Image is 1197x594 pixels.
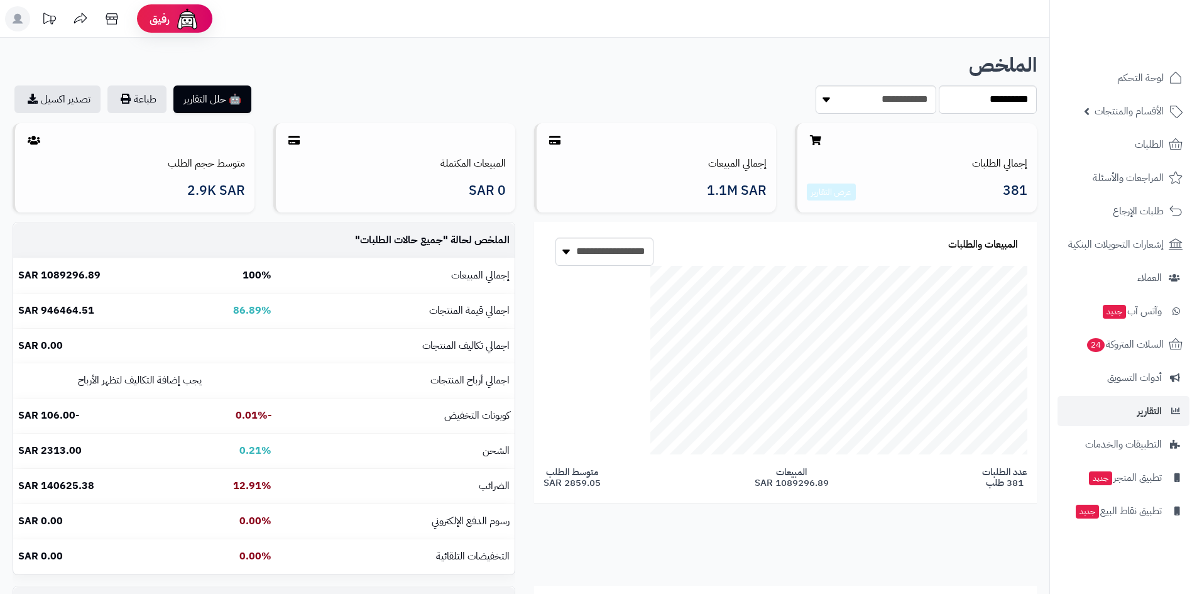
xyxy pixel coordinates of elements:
h3: المبيعات والطلبات [948,239,1018,251]
a: تصدير اكسيل [14,85,101,113]
b: 0.00% [239,514,271,529]
td: اجمالي أرباح المنتجات [276,363,515,398]
span: 2.9K SAR [187,184,245,198]
span: جديد [1103,305,1126,319]
span: 381 [1003,184,1027,201]
td: رسوم الدفع الإلكتروني [276,504,515,539]
b: 140625.38 SAR [18,478,94,493]
span: جديد [1089,471,1112,485]
td: الشحن [276,434,515,468]
a: العملاء [1058,263,1189,293]
span: التطبيقات والخدمات [1085,436,1162,453]
a: إجمالي المبيعات [708,156,767,171]
b: 2313.00 SAR [18,443,82,458]
span: 1.1M SAR [707,184,767,198]
span: السلات المتروكة [1086,336,1164,353]
a: لوحة التحكم [1058,63,1189,93]
span: التقارير [1137,402,1162,420]
b: الملخص [969,50,1037,80]
span: طلبات الإرجاع [1113,202,1164,220]
button: 🤖 حلل التقارير [173,85,251,113]
span: لوحة التحكم [1117,69,1164,87]
td: التخفيضات التلقائية [276,539,515,574]
span: جديد [1076,505,1099,519]
a: إجمالي الطلبات [972,156,1027,171]
a: السلات المتروكة24 [1058,329,1189,360]
span: إشعارات التحويلات البنكية [1068,236,1164,253]
span: الطلبات [1135,136,1164,153]
span: جميع حالات الطلبات [360,233,443,248]
a: المراجعات والأسئلة [1058,163,1189,193]
span: 0 SAR [469,184,506,198]
b: 0.21% [239,443,271,458]
b: -106.00 SAR [18,408,79,423]
b: 0.00 SAR [18,338,63,353]
a: تطبيق المتجرجديد [1058,463,1189,493]
td: إجمالي المبيعات [276,258,515,293]
td: اجمالي قيمة المنتجات [276,294,515,328]
td: الضرائب [276,469,515,503]
a: متوسط حجم الطلب [168,156,245,171]
span: الأقسام والمنتجات [1095,102,1164,120]
b: 86.89% [233,303,271,318]
span: المراجعات والأسئلة [1093,169,1164,187]
b: 0.00% [239,549,271,564]
button: طباعة [107,85,167,113]
a: التقارير [1058,396,1189,426]
span: وآتس آب [1101,302,1162,320]
span: تطبيق المتجر [1088,469,1162,487]
img: ai-face.png [175,6,200,31]
span: العملاء [1137,269,1162,287]
span: أدوات التسويق [1107,369,1162,387]
td: اجمالي تكاليف المنتجات [276,329,515,363]
span: 24 [1087,338,1105,353]
a: طلبات الإرجاع [1058,196,1189,226]
span: عدد الطلبات 381 طلب [982,467,1027,488]
span: المبيعات 1089296.89 SAR [755,467,829,488]
img: logo-2.png [1112,29,1185,55]
a: الطلبات [1058,129,1189,160]
td: الملخص لحالة " " [276,223,515,258]
a: المبيعات المكتملة [440,156,506,171]
a: تحديثات المنصة [33,6,65,35]
a: التطبيقات والخدمات [1058,429,1189,459]
b: 946464.51 SAR [18,303,94,318]
span: رفيق [150,11,170,26]
span: متوسط الطلب 2859.05 SAR [544,467,601,488]
a: إشعارات التحويلات البنكية [1058,229,1189,260]
td: كوبونات التخفيض [276,399,515,433]
a: عرض التقارير [811,185,851,199]
small: يجب إضافة التكاليف لتظهر الأرباح [78,373,202,388]
b: 12.91% [233,478,271,493]
span: تطبيق نقاط البيع [1074,502,1162,520]
b: -0.01% [236,408,271,423]
a: أدوات التسويق [1058,363,1189,393]
b: 0.00 SAR [18,514,63,529]
b: 0.00 SAR [18,549,63,564]
a: تطبيق نقاط البيعجديد [1058,496,1189,526]
b: 1089296.89 SAR [18,268,101,283]
a: وآتس آبجديد [1058,296,1189,326]
b: 100% [243,268,271,283]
